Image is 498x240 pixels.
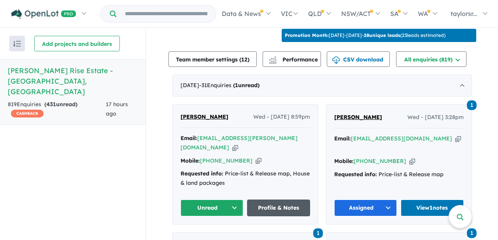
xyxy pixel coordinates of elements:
strong: Requested info: [181,170,223,177]
a: 1 [467,100,477,110]
button: Team member settings (12) [168,51,257,67]
span: Wed - [DATE] 3:28pm [407,113,464,122]
span: 1 [235,82,238,89]
div: 819 Enquir ies [8,100,106,119]
span: [PERSON_NAME] [181,113,228,120]
a: [EMAIL_ADDRESS][PERSON_NAME][DOMAIN_NAME] [181,135,298,151]
strong: Requested info: [334,171,377,178]
input: Try estate name, suburb, builder or developer [118,5,214,22]
span: 431 [46,101,56,108]
div: Price-list & Release map, House & land packages [181,169,310,188]
span: Performance [270,56,318,63]
img: bar-chart.svg [269,59,277,64]
span: 12 [241,56,247,63]
a: [PERSON_NAME] [334,113,382,122]
a: 1 [467,228,477,238]
img: download icon [332,56,340,64]
strong: Mobile: [181,157,200,164]
button: All enquiries (819) [396,51,466,67]
span: taylorsr... [451,10,477,18]
strong: ( unread) [233,82,260,89]
b: 28 unique leads [364,32,400,38]
button: Add projects and builders [34,36,120,51]
span: CASHBACK [11,110,44,117]
button: Copy [455,135,461,143]
strong: ( unread) [44,101,77,108]
button: Copy [409,157,415,165]
strong: Email: [181,135,197,142]
button: CSV download [327,51,390,67]
a: 1 [313,228,323,238]
img: sort.svg [13,41,21,47]
a: [PHONE_NUMBER] [200,157,253,164]
button: Unread [181,200,244,216]
img: line-chart.svg [269,56,276,61]
span: Wed - [DATE] 8:59pm [253,112,310,122]
h5: [PERSON_NAME] Rise Estate - [GEOGRAPHIC_DATA] , [GEOGRAPHIC_DATA] [8,65,138,97]
a: Profile & Notes [247,200,310,216]
span: 17 hours ago [106,101,128,117]
div: [DATE] [172,75,472,96]
button: Copy [256,157,261,165]
span: - 31 Enquir ies [199,82,260,89]
button: Assigned [334,200,397,216]
a: [PERSON_NAME] [181,112,228,122]
button: Copy [232,144,238,152]
b: Promotion Month: [285,32,329,38]
button: Performance [263,51,321,67]
div: Price-list & Release map [334,170,464,179]
a: [EMAIL_ADDRESS][DOMAIN_NAME] [351,135,452,142]
p: [DATE] - [DATE] - ( 23 leads estimated) [285,32,445,39]
strong: Email: [334,135,351,142]
span: [PERSON_NAME] [334,114,382,121]
a: [PHONE_NUMBER] [354,158,406,165]
strong: Mobile: [334,158,354,165]
img: Openlot PRO Logo White [11,9,76,19]
a: View1notes [401,200,464,216]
